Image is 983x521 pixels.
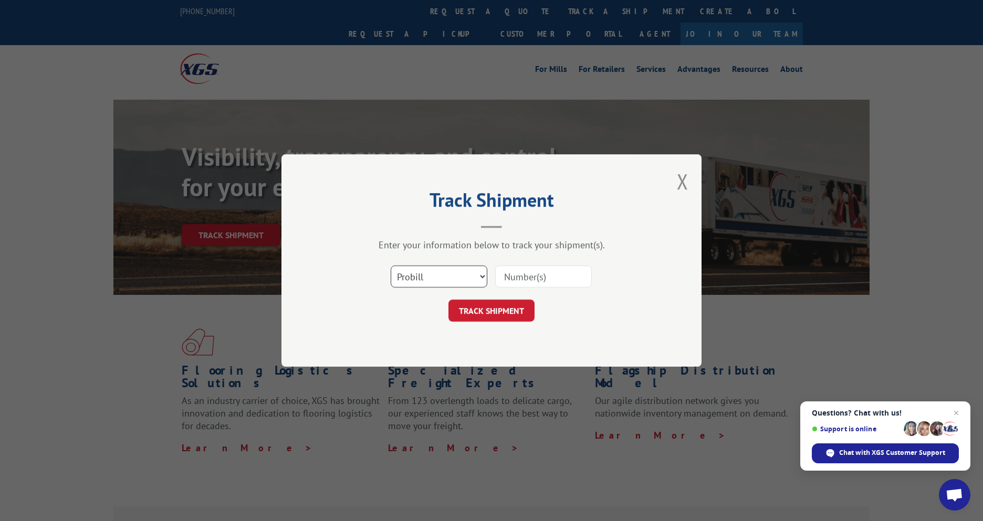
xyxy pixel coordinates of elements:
button: Close modal [677,167,688,195]
a: Open chat [939,479,970,511]
span: Support is online [812,425,900,433]
div: Enter your information below to track your shipment(s). [334,239,649,251]
span: Chat with XGS Customer Support [812,443,959,463]
button: TRACK SHIPMENT [448,300,535,322]
span: Chat with XGS Customer Support [839,448,945,458]
span: Questions? Chat with us! [812,409,959,417]
input: Number(s) [495,265,592,288]
h2: Track Shipment [334,193,649,212]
